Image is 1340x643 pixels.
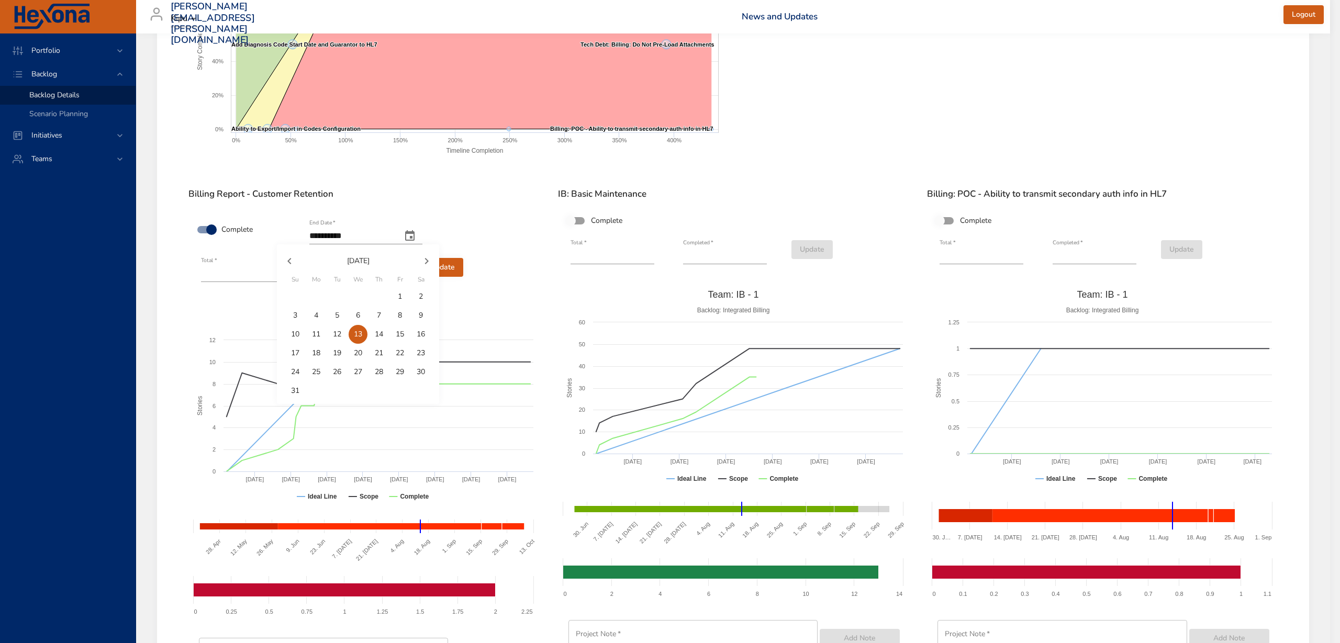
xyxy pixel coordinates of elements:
[293,310,297,321] p: 3
[286,275,305,285] span: Su
[370,325,388,344] button: 14
[396,329,404,340] p: 15
[307,325,326,344] button: 11
[377,310,381,321] p: 7
[302,255,414,266] p: [DATE]
[286,381,305,400] button: 31
[291,367,299,377] p: 24
[349,363,367,381] button: 27
[286,325,305,344] button: 10
[411,306,430,325] button: 9
[333,329,341,340] p: 12
[291,386,299,396] p: 31
[328,306,347,325] button: 5
[375,367,383,377] p: 28
[398,310,402,321] p: 8
[349,275,367,285] span: We
[370,363,388,381] button: 28
[307,306,326,325] button: 4
[390,306,409,325] button: 8
[390,363,409,381] button: 29
[291,348,299,358] p: 17
[370,344,388,363] button: 21
[356,310,360,321] p: 6
[349,344,367,363] button: 20
[417,367,425,377] p: 30
[312,367,320,377] p: 25
[307,344,326,363] button: 18
[349,306,367,325] button: 6
[396,348,404,358] p: 22
[417,329,425,340] p: 16
[411,344,430,363] button: 23
[411,287,430,306] button: 2
[328,325,347,344] button: 12
[354,329,362,340] p: 13
[333,348,341,358] p: 19
[307,363,326,381] button: 25
[286,306,305,325] button: 3
[291,329,299,340] p: 10
[328,363,347,381] button: 26
[370,275,388,285] span: Th
[328,344,347,363] button: 19
[314,310,318,321] p: 4
[370,306,388,325] button: 7
[312,329,320,340] p: 11
[349,325,367,344] button: 13
[390,275,409,285] span: Fr
[398,291,402,302] p: 1
[354,367,362,377] p: 27
[375,348,383,358] p: 21
[312,348,320,358] p: 18
[335,310,339,321] p: 5
[396,367,404,377] p: 29
[390,325,409,344] button: 15
[419,310,423,321] p: 9
[411,363,430,381] button: 30
[390,287,409,306] button: 1
[417,348,425,358] p: 23
[390,344,409,363] button: 22
[411,275,430,285] span: Sa
[419,291,423,302] p: 2
[307,275,326,285] span: Mo
[411,325,430,344] button: 16
[328,275,347,285] span: Tu
[354,348,362,358] p: 20
[333,367,341,377] p: 26
[286,363,305,381] button: 24
[375,329,383,340] p: 14
[286,344,305,363] button: 17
